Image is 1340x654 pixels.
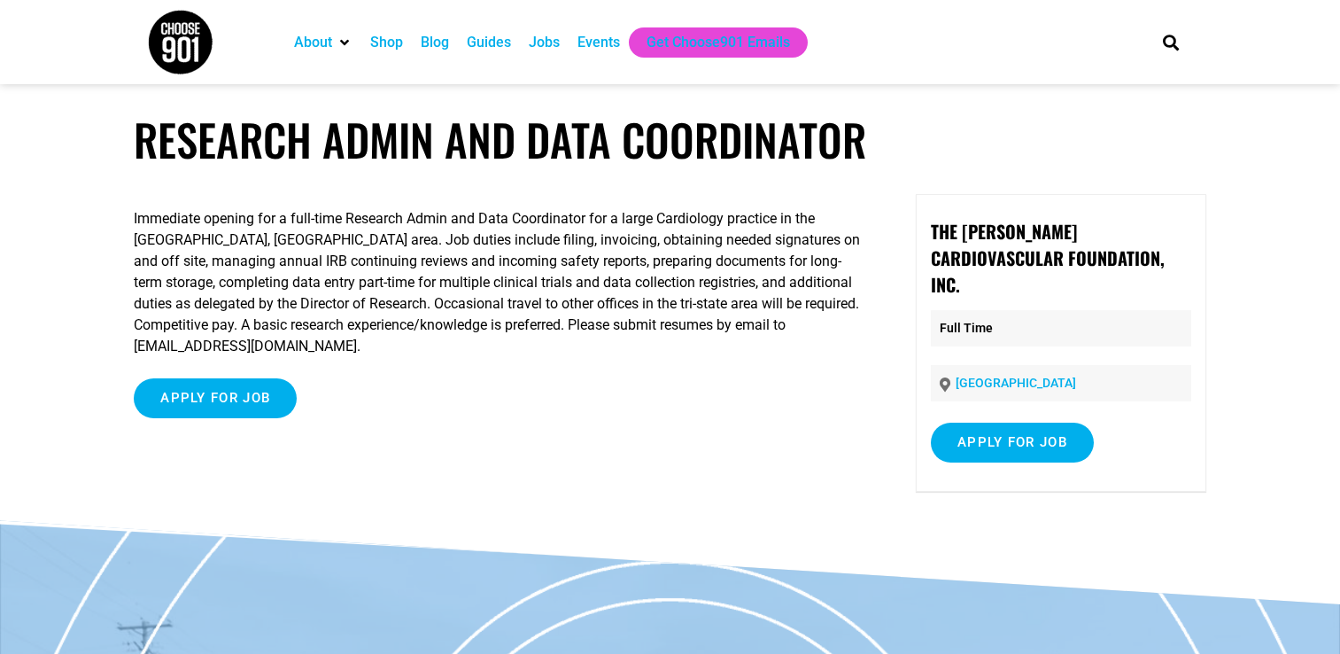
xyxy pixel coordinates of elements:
a: Shop [370,32,403,53]
div: About [285,27,361,58]
a: Jobs [529,32,560,53]
h1: Research Admin and Data Coordinator [134,113,1205,166]
nav: Main nav [285,27,1132,58]
a: Events [577,32,620,53]
a: Guides [467,32,511,53]
strong: The [PERSON_NAME] Cardiovascular Foundation, Inc. [931,218,1165,298]
a: About [294,32,332,53]
p: Full Time [931,310,1191,346]
input: Apply for job [134,378,297,418]
a: Blog [421,32,449,53]
a: Get Choose901 Emails [647,32,790,53]
p: Immediate opening for a full-time Research Admin and Data Coordinator for a large Cardiology prac... [134,208,862,357]
input: Apply for job [931,423,1094,463]
div: Search [1156,27,1185,57]
a: [GEOGRAPHIC_DATA] [956,376,1076,390]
